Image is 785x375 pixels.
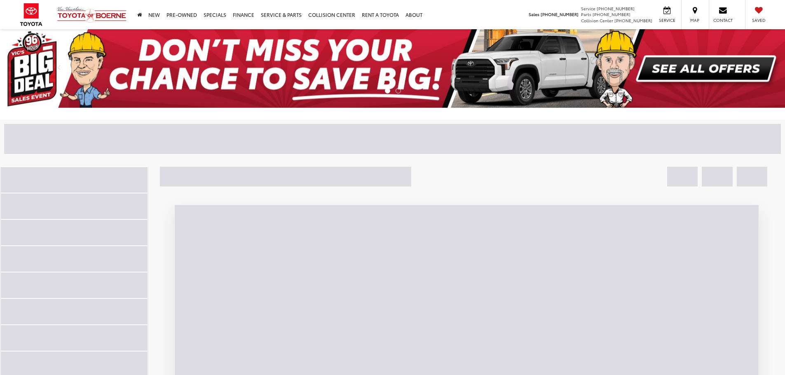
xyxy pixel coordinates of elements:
span: Parts [581,11,591,17]
span: [PHONE_NUMBER] [614,17,652,23]
span: Map [686,17,704,23]
span: Service [581,5,595,12]
span: Contact [713,17,733,23]
img: Vic Vaughan Toyota of Boerne [57,6,127,23]
span: Saved [750,17,768,23]
span: Collision Center [581,17,613,23]
span: [PHONE_NUMBER] [597,5,635,12]
span: Sales [529,11,539,17]
span: [PHONE_NUMBER] [593,11,630,17]
span: [PHONE_NUMBER] [541,11,579,17]
span: Service [658,17,676,23]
